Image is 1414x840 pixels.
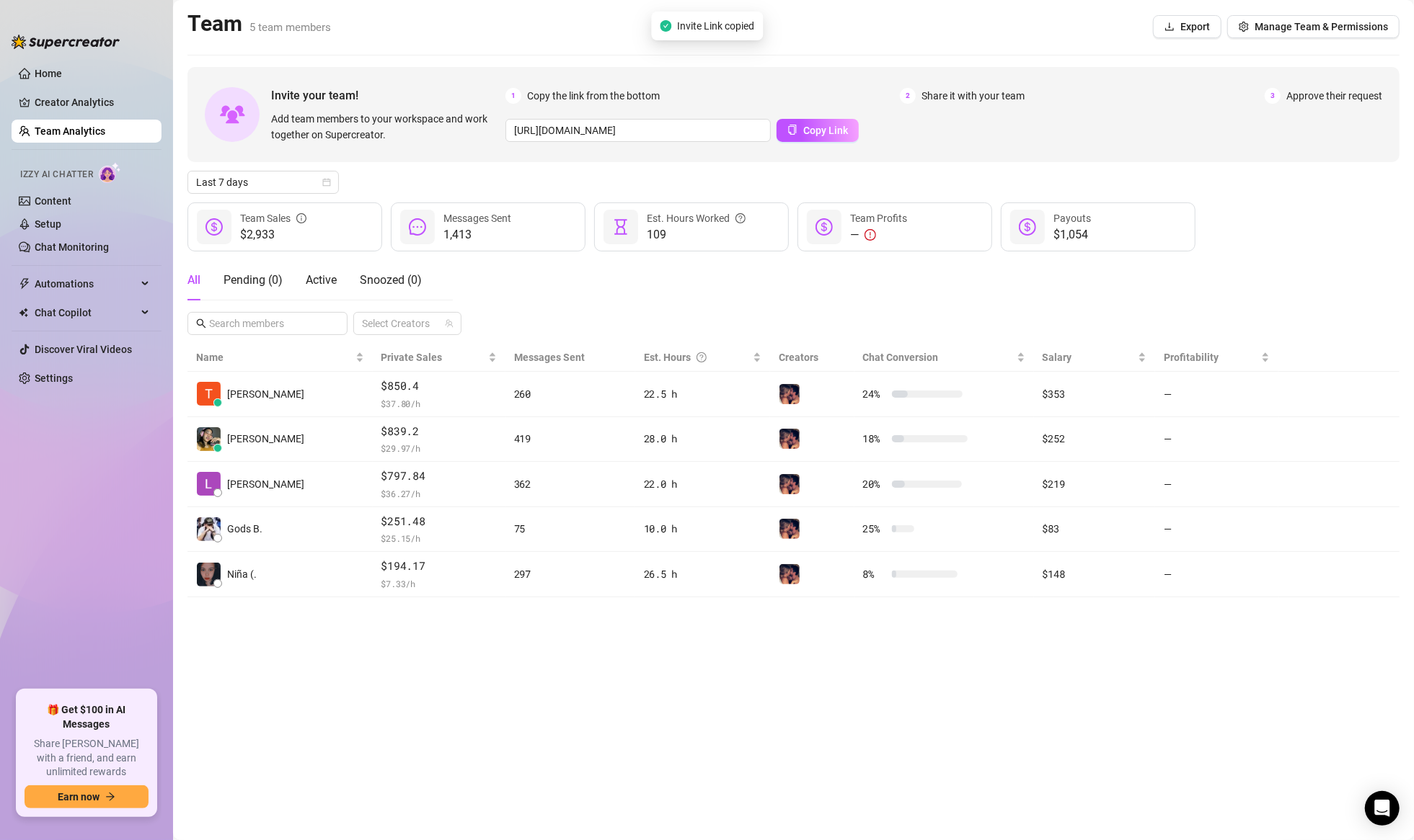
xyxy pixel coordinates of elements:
[187,272,200,289] div: All
[35,218,61,230] a: Setup
[514,352,585,363] span: Messages Sent
[770,344,854,372] th: Creators
[249,21,331,34] span: 5 team members
[322,178,331,187] span: calendar
[409,218,426,236] span: message
[25,703,149,731] span: 🎁 Get $100 in AI Messages
[197,382,221,406] img: Tilly Jamie
[777,119,859,142] button: Copy Link
[1155,462,1278,507] td: —
[306,273,337,287] span: Active
[697,349,707,365] span: question-circle
[514,431,627,447] div: 419
[25,737,149,779] span: Share [PERSON_NAME] with a friend, and earn unlimited rewards
[35,195,71,207] a: Content
[209,316,327,331] input: Search members
[644,349,750,365] div: Est. Hours
[735,210,746,226] span: question-circle
[240,210,306,226] div: Team Sales
[863,566,886,582] span: 8 %
[1043,386,1146,402] div: $353
[381,377,497,395] span: $850.4
[647,210,746,226] div: Est. Hours Worked
[865,229,876,241] span: exclamation-circle
[1043,431,1146,447] div: $252
[381,576,497,591] span: $ 7.33 /h
[1153,15,1221,38] button: Export
[187,10,331,37] h2: Team
[25,785,149,808] button: Earn nowarrow-right
[19,278,30,290] span: thunderbolt
[35,344,132,355] a: Discover Viral Videos
[1164,352,1219,363] span: Profitability
[1239,22,1249,32] span: setting
[514,566,627,582] div: 297
[1043,521,1146,537] div: $83
[206,218,223,236] span: dollar-circle
[99,162,121,183] img: AI Chatter
[1019,218,1036,236] span: dollar-circle
[35,372,73,384] a: Settings
[360,273,422,287] span: Snoozed ( 0 )
[1155,507,1278,553] td: —
[381,468,497,485] span: $797.84
[505,88,521,104] span: 1
[296,210,306,226] span: info-circle
[443,213,511,224] span: Messages Sent
[35,301,137,324] span: Chat Copilot
[35,241,109,253] a: Chat Monitoring
[381,423,497,440] span: $839.2
[922,88,1025,104] span: Share it with your team
[779,474,800,494] img: Tilly
[224,272,283,289] div: Pending ( 0 )
[227,521,262,537] span: Gods B.
[527,88,660,104] span: Copy the link from the bottom
[227,386,304,402] span: [PERSON_NAME]
[514,386,627,402] div: 260
[196,171,330,193] span: Last 7 days
[12,35,120,49] img: logo-BBDzfeDw.svg
[1155,552,1278,597] td: —
[644,431,761,447] div: 28.0 h
[105,792,115,802] span: arrow-right
[1155,417,1278,463] td: —
[1286,88,1382,104] span: Approve their request
[1265,88,1281,104] span: 3
[863,521,886,537] span: 25 %
[1043,566,1146,582] div: $148
[19,308,28,318] img: Chat Copilot
[20,168,93,182] span: Izzy AI Chatter
[381,486,497,501] span: $ 36.27 /h
[1165,22,1175,32] span: download
[381,531,497,545] span: $ 25.15 /h
[381,558,497,575] span: $194.17
[35,68,62,79] a: Home
[197,427,221,451] img: Bobbie Diesta
[187,344,373,372] th: Name
[1180,21,1210,32] span: Export
[779,384,800,404] img: Tilly
[900,88,916,104] span: 2
[644,521,761,537] div: 10.0 h
[271,86,505,104] span: Invite your team!
[227,431,304,447] span: [PERSON_NAME]
[35,91,150,114] a: Creator Analytics
[196,318,206,329] span: search
[381,352,443,363] span: Private Sales
[644,566,761,582] div: 26.5 h
[647,226,746,243] span: 109
[803,125,848,136] span: Copy Link
[35,125,105,137] a: Team Analytics
[612,218,629,236] span: hourglass
[35,272,137,295] span: Automations
[787,125,797,135] span: copy
[1053,226,1091,243] span: $1,054
[816,218,833,236] span: dollar-circle
[197,472,221,496] img: Liezl Anne Vija…
[644,386,761,402] div: 22.5 h
[644,476,761,492] div: 22.0 h
[779,564,800,584] img: Tilly
[514,476,627,492] div: 362
[779,519,800,539] img: Tilly
[1365,791,1400,826] div: Open Intercom Messenger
